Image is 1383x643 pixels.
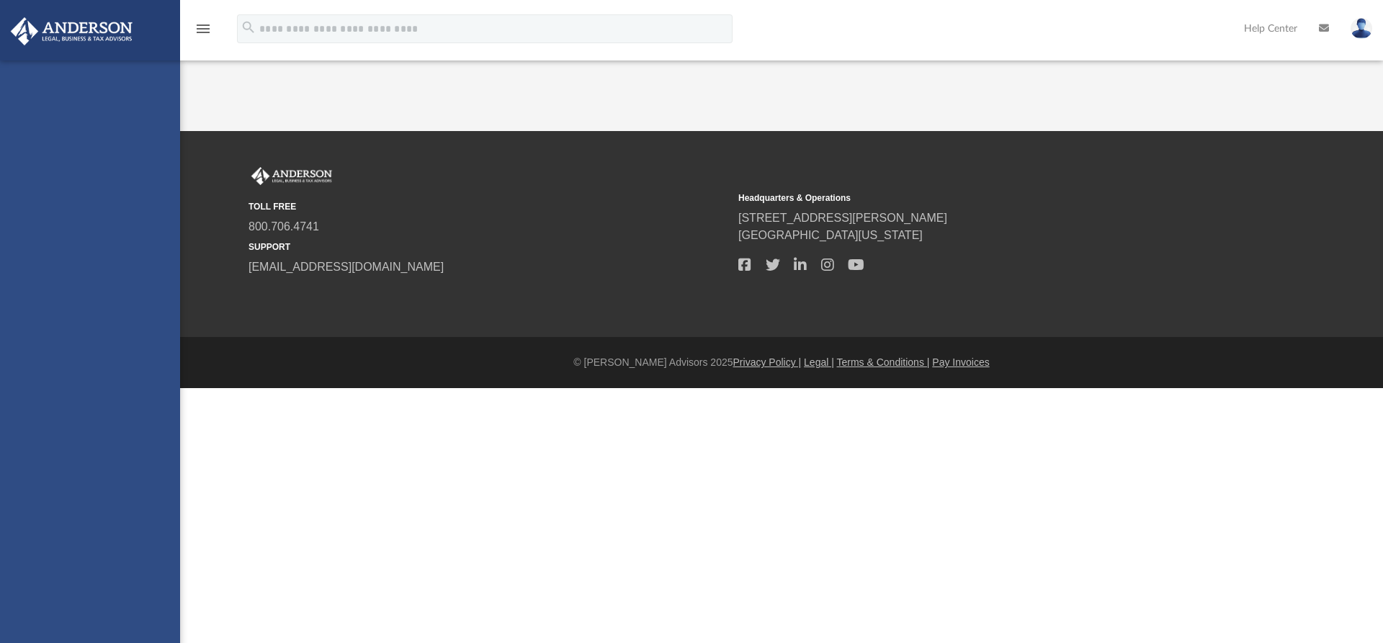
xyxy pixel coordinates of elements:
img: User Pic [1351,18,1372,39]
a: [STREET_ADDRESS][PERSON_NAME] [738,212,947,224]
a: Pay Invoices [932,356,989,368]
a: Legal | [804,356,834,368]
img: Anderson Advisors Platinum Portal [6,17,137,45]
i: search [241,19,256,35]
div: © [PERSON_NAME] Advisors 2025 [180,355,1383,370]
a: [GEOGRAPHIC_DATA][US_STATE] [738,229,923,241]
small: TOLL FREE [249,200,728,213]
a: [EMAIL_ADDRESS][DOMAIN_NAME] [249,261,444,273]
small: SUPPORT [249,240,728,253]
a: Terms & Conditions | [837,356,930,368]
img: Anderson Advisors Platinum Portal [249,167,335,186]
a: 800.706.4741 [249,220,319,233]
i: menu [194,20,212,37]
small: Headquarters & Operations [738,192,1218,204]
a: menu [194,27,212,37]
a: Privacy Policy | [733,356,802,368]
